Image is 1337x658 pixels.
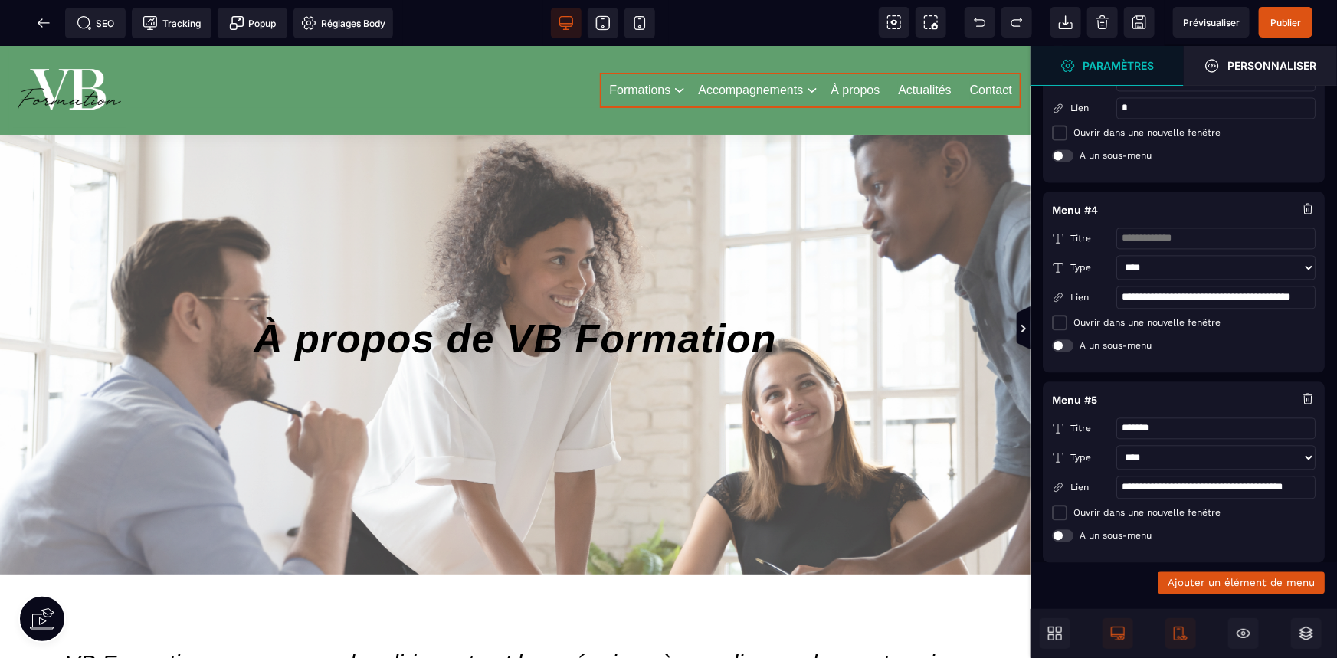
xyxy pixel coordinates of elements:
span: Ouvrir les blocs [1040,618,1070,649]
span: Code de suivi [132,8,211,38]
span: Réglages Body [301,15,385,31]
span: Lien [1052,292,1116,303]
span: Rétablir [1001,7,1032,38]
span: A un sous-menu [1080,150,1152,161]
span: Voir bureau [551,8,582,38]
span: Favicon [293,8,393,38]
span: A un sous-menu [1080,530,1152,541]
span: Ouvrir dans une nouvelle fenêtre [1073,127,1221,138]
span: Voir tablette [588,8,618,38]
span: À propos de VB Formation [254,270,777,315]
span: Publier [1270,17,1301,28]
a: Actualités [898,34,951,54]
span: Métadata SEO [65,8,126,38]
a: Accompagnements [698,34,803,54]
span: Ouvrir dans une nouvelle fenêtre [1073,507,1221,518]
span: Capture d'écran [916,7,946,38]
span: Prévisualiser [1183,17,1240,28]
span: Ouvrir le gestionnaire de styles [1184,46,1337,86]
span: Importer [1050,7,1081,38]
span: Afficher les vues [1031,306,1046,352]
button: Ajouter un élément de menu [1158,571,1325,594]
strong: Paramètres [1083,60,1155,71]
span: Afficher le desktop [1103,618,1133,649]
span: Popup [229,15,277,31]
span: Ouvrir le gestionnaire de styles [1031,46,1184,86]
span: Type [1052,452,1116,463]
span: Afficher le mobile [1165,618,1196,649]
span: Enregistrer [1124,7,1155,38]
a: À propos [831,34,880,54]
span: Ouvrir dans une nouvelle fenêtre [1073,317,1221,328]
span: Masquer le bloc [1228,618,1259,649]
strong: Personnaliser [1227,60,1316,71]
span: Tracking [143,15,201,31]
span: Voir mobile [624,8,655,38]
span: Défaire [965,7,995,38]
h4: Menu #5 [1052,392,1097,408]
span: Titre [1052,423,1116,434]
a: Contact [970,34,1012,54]
span: Lien [1052,103,1116,113]
img: 86a4aa658127570b91344bfc39bbf4eb_Blanc_sur_fond_vert.png [13,7,126,82]
span: Voir les composants [879,7,909,38]
a: Formations [609,34,670,54]
span: Type [1052,262,1116,273]
span: Créer une alerte modale [218,8,287,38]
span: Aperçu [1173,7,1250,38]
span: A un sous-menu [1080,340,1152,351]
span: Ouvrir les calques [1291,618,1322,649]
span: SEO [77,15,115,31]
span: Retour [28,8,59,38]
span: Titre [1052,233,1116,244]
span: Enregistrer le contenu [1259,7,1312,38]
span: Nettoyage [1087,7,1118,38]
span: Lien [1052,482,1116,493]
h4: Menu #4 [1052,202,1098,218]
